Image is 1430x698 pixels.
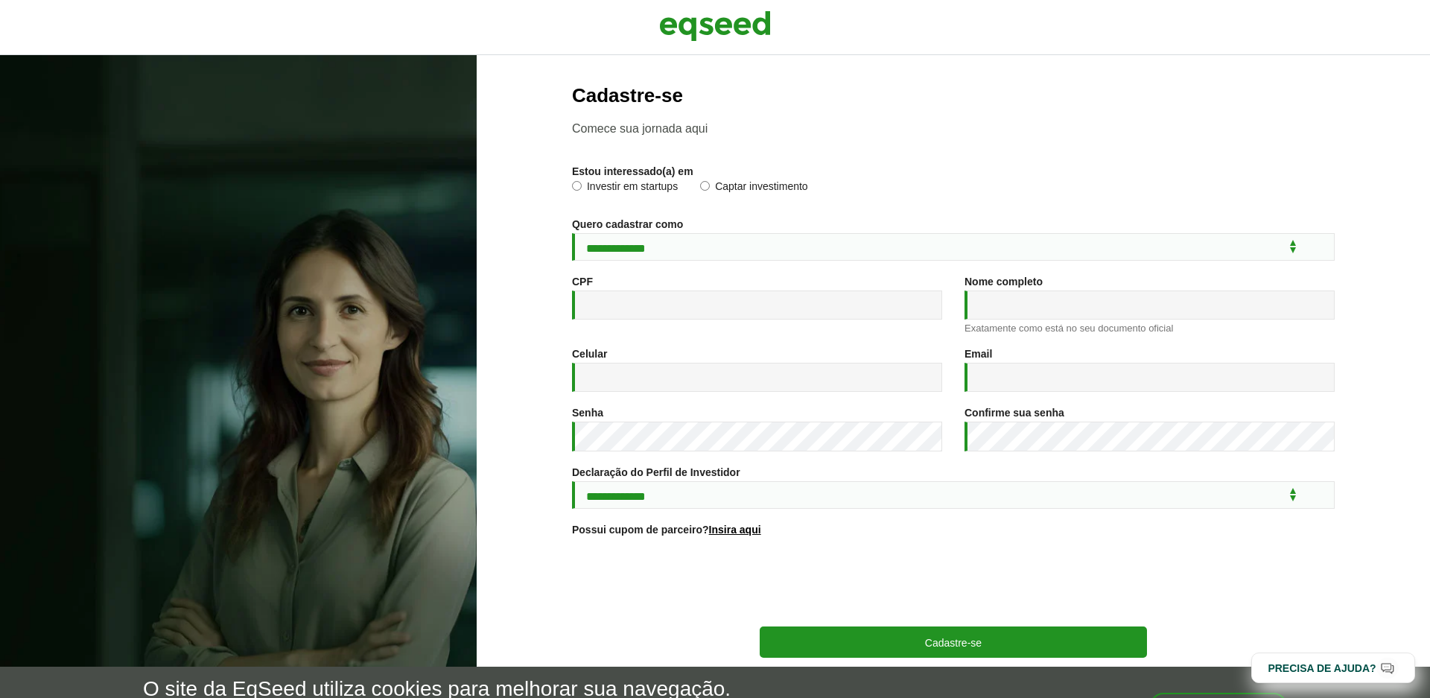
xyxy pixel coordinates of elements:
[760,626,1147,658] button: Cadastre-se
[700,181,808,196] label: Captar investimento
[572,219,683,229] label: Quero cadastrar como
[572,166,693,177] label: Estou interessado(a) em
[572,85,1335,107] h2: Cadastre-se
[840,553,1067,612] iframe: reCAPTCHA
[572,181,678,196] label: Investir em startups
[572,524,761,535] label: Possui cupom de parceiro?
[709,524,761,535] a: Insira aqui
[965,276,1043,287] label: Nome completo
[572,121,1335,136] p: Comece sua jornada aqui
[965,323,1335,333] div: Exatamente como está no seu documento oficial
[572,467,740,478] label: Declaração do Perfil de Investidor
[572,276,593,287] label: CPF
[572,181,582,191] input: Investir em startups
[572,407,603,418] label: Senha
[965,349,992,359] label: Email
[700,181,710,191] input: Captar investimento
[659,7,771,45] img: EqSeed Logo
[965,407,1064,418] label: Confirme sua senha
[572,349,607,359] label: Celular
